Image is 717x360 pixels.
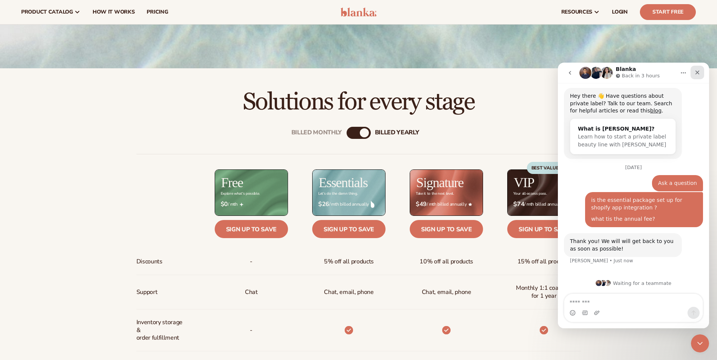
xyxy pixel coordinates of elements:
[21,9,73,15] span: product catalog
[240,203,243,206] img: Free_Icon_bb6e7c7e-73f8-44bd-8ed0-223ea0fc522e.png
[324,285,373,299] p: Chat, email, phone
[513,201,524,208] strong: $74
[21,89,696,115] h2: Solutions for every stage
[324,255,374,269] span: 5% off all products
[313,170,385,215] img: Essentials_BG_9050f826-5aa9-47d9-a362-757b82c62641.jpg
[221,201,282,208] span: / mth
[291,129,342,136] div: Billed Monthly
[514,176,534,189] h2: VIP
[215,220,288,238] a: Sign up to save
[558,63,709,328] iframe: Intercom live chat
[468,203,472,206] img: Star_6.png
[416,201,427,208] strong: $49
[250,255,252,269] span: -
[147,9,168,15] span: pricing
[136,285,158,299] span: Support
[410,170,483,215] img: Signature_BG_eeb718c8-65ac-49e3-a4e5-327c6aa73146.jpg
[250,323,252,337] p: -
[410,220,483,238] a: Sign up to save
[561,9,592,15] span: resources
[513,201,575,208] span: / mth billed annually
[341,8,376,17] img: logo
[422,285,471,299] span: Chat, email, phone
[245,285,258,299] p: Chat
[375,129,419,136] div: billed Yearly
[612,9,628,15] span: LOGIN
[221,201,228,208] strong: $0
[691,334,709,352] iframe: Intercom live chat
[640,4,696,20] a: Start Free
[420,255,473,269] span: 10% off all products
[416,192,454,196] div: Take it to the next level.
[136,315,187,345] span: Inventory storage & order fulfillment
[507,220,581,238] a: Sign up to save
[136,255,163,269] span: Discounts
[318,201,379,208] span: / mth billed annually
[221,192,260,196] div: Explore what's possible.
[318,201,329,208] strong: $26
[416,201,477,208] span: / mth billed annually
[93,9,135,15] span: How It Works
[312,220,386,238] a: Sign up to save
[371,201,375,208] img: drop.png
[318,192,358,196] div: Let’s do the damn thing.
[215,170,288,215] img: free_bg.png
[416,176,463,189] h2: Signature
[527,162,563,174] div: BEST VALUE
[513,281,575,303] span: Monthly 1:1 coaching for 1 year
[517,255,571,269] span: 15% off all products
[508,170,580,215] img: VIP_BG_199964bd-3653-43bc-8a67-789d2d7717b9.jpg
[221,176,243,189] h2: Free
[513,192,547,196] div: Your all-access pass.
[319,176,368,189] h2: Essentials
